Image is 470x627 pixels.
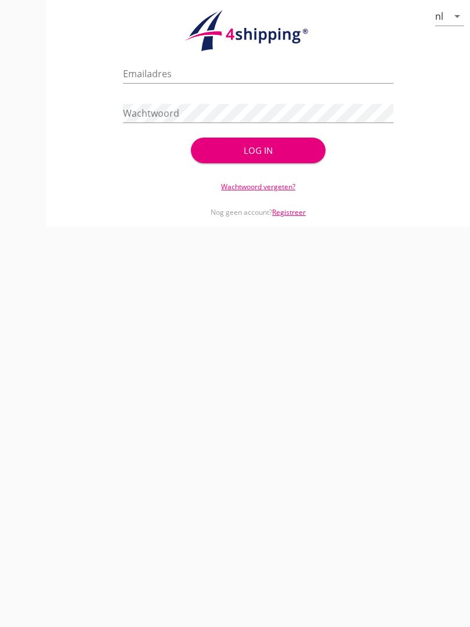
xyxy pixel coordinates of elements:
a: Wachtwoord vergeten? [221,182,295,192]
div: Log in [209,144,308,157]
input: Emailadres [123,64,393,83]
a: Registreer [272,207,306,217]
i: arrow_drop_down [450,9,464,23]
div: Nog geen account? [123,192,393,218]
div: nl [435,11,443,21]
button: Log in [191,138,326,163]
img: logo.1f945f1d.svg [183,9,334,52]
